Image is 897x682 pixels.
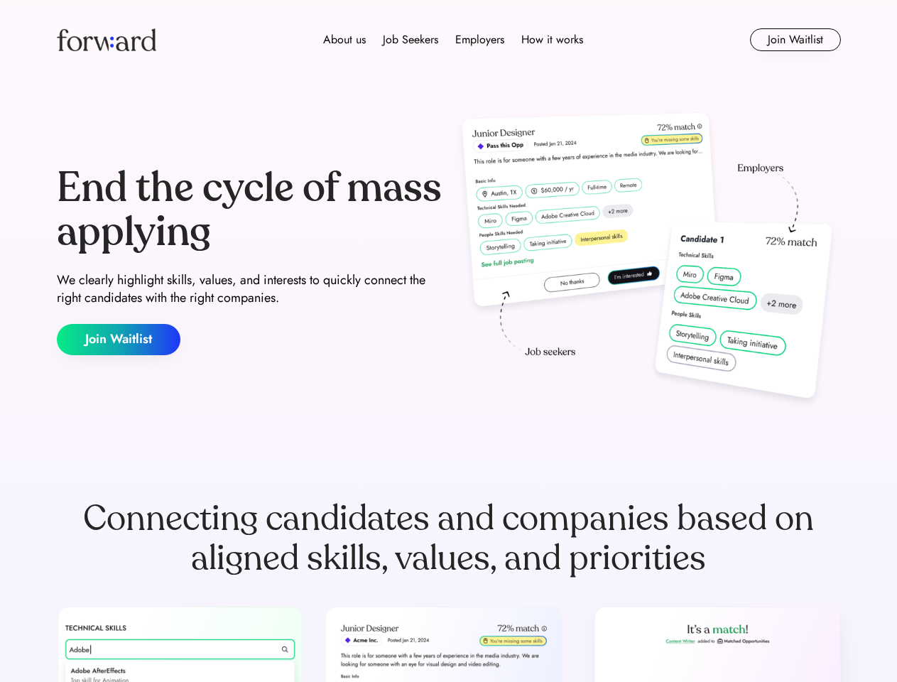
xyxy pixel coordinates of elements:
img: hero-image.png [455,108,841,413]
div: Employers [455,31,504,48]
div: About us [323,31,366,48]
img: Forward logo [57,28,156,51]
button: Join Waitlist [750,28,841,51]
div: Connecting candidates and companies based on aligned skills, values, and priorities [57,499,841,578]
div: How it works [521,31,583,48]
button: Join Waitlist [57,324,180,355]
div: End the cycle of mass applying [57,166,443,254]
div: Job Seekers [383,31,438,48]
div: We clearly highlight skills, values, and interests to quickly connect the right candidates with t... [57,271,443,307]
